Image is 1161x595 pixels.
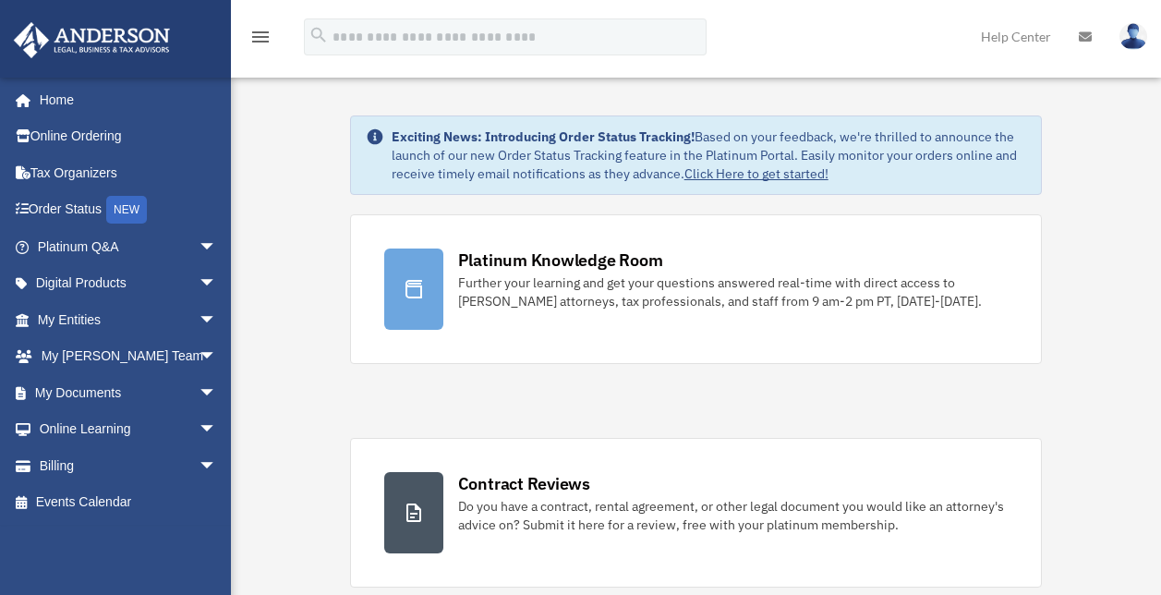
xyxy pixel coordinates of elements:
[13,374,245,411] a: My Documentsarrow_drop_down
[308,25,329,45] i: search
[350,438,1043,588] a: Contract Reviews Do you have a contract, rental agreement, or other legal document you would like...
[199,447,236,485] span: arrow_drop_down
[199,228,236,266] span: arrow_drop_down
[458,497,1009,534] div: Do you have a contract, rental agreement, or other legal document you would like an attorney's ad...
[199,301,236,339] span: arrow_drop_down
[13,484,245,521] a: Events Calendar
[106,196,147,224] div: NEW
[13,447,245,484] a: Billingarrow_drop_down
[392,127,1027,183] div: Based on your feedback, we're thrilled to announce the launch of our new Order Status Tracking fe...
[458,472,590,495] div: Contract Reviews
[13,301,245,338] a: My Entitiesarrow_drop_down
[13,411,245,448] a: Online Learningarrow_drop_down
[458,249,663,272] div: Platinum Knowledge Room
[684,165,828,182] a: Click Here to get started!
[350,214,1043,364] a: Platinum Knowledge Room Further your learning and get your questions answered real-time with dire...
[13,191,245,229] a: Order StatusNEW
[13,338,245,375] a: My [PERSON_NAME] Teamarrow_drop_down
[13,81,236,118] a: Home
[13,154,245,191] a: Tax Organizers
[199,265,236,303] span: arrow_drop_down
[199,338,236,376] span: arrow_drop_down
[8,22,175,58] img: Anderson Advisors Platinum Portal
[1119,23,1147,50] img: User Pic
[199,411,236,449] span: arrow_drop_down
[249,26,272,48] i: menu
[199,374,236,412] span: arrow_drop_down
[13,228,245,265] a: Platinum Q&Aarrow_drop_down
[392,128,695,145] strong: Exciting News: Introducing Order Status Tracking!
[13,265,245,302] a: Digital Productsarrow_drop_down
[249,32,272,48] a: menu
[458,273,1009,310] div: Further your learning and get your questions answered real-time with direct access to [PERSON_NAM...
[13,118,245,155] a: Online Ordering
